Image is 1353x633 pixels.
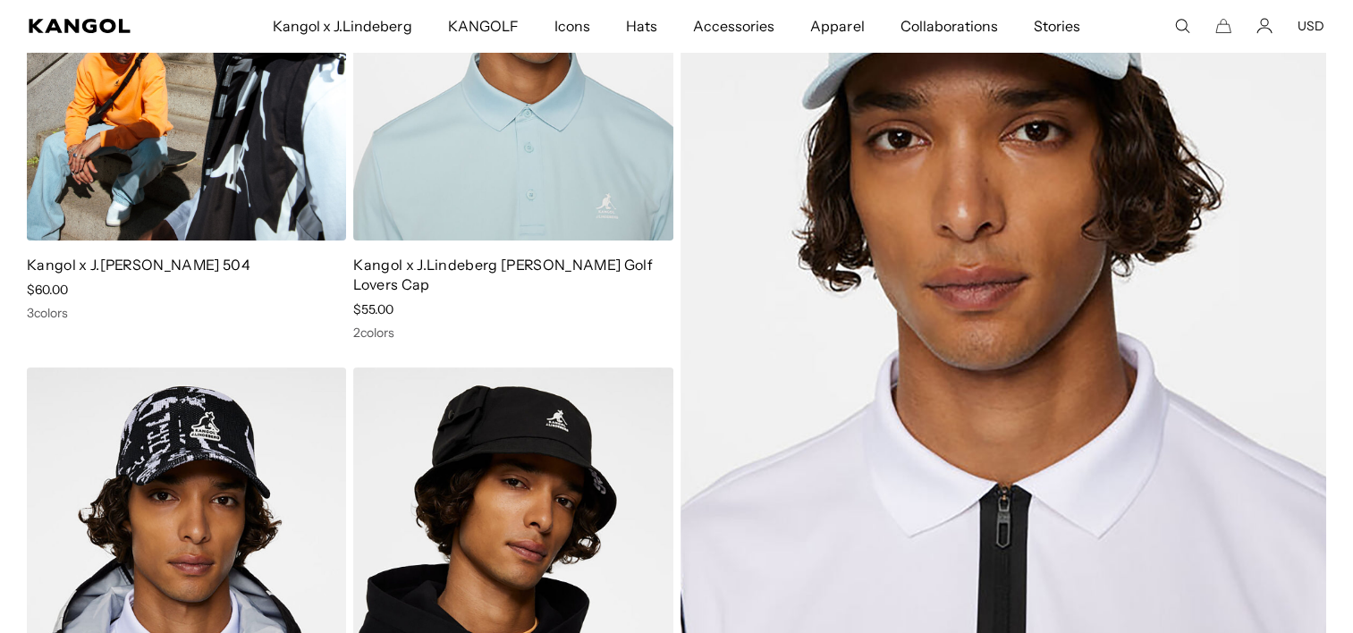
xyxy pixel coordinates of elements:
a: Account [1256,18,1273,34]
div: 2 colors [353,325,672,341]
button: Cart [1215,18,1231,34]
button: USD [1298,18,1324,34]
summary: Search here [1174,18,1190,34]
a: Kangol x J.[PERSON_NAME] 504 [27,256,250,274]
span: $60.00 [27,282,68,298]
span: $55.00 [353,301,393,317]
a: Kangol [29,19,180,33]
div: 3 colors [27,305,346,321]
a: Kangol x J.Lindeberg [PERSON_NAME] Golf Lovers Cap [353,256,652,293]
